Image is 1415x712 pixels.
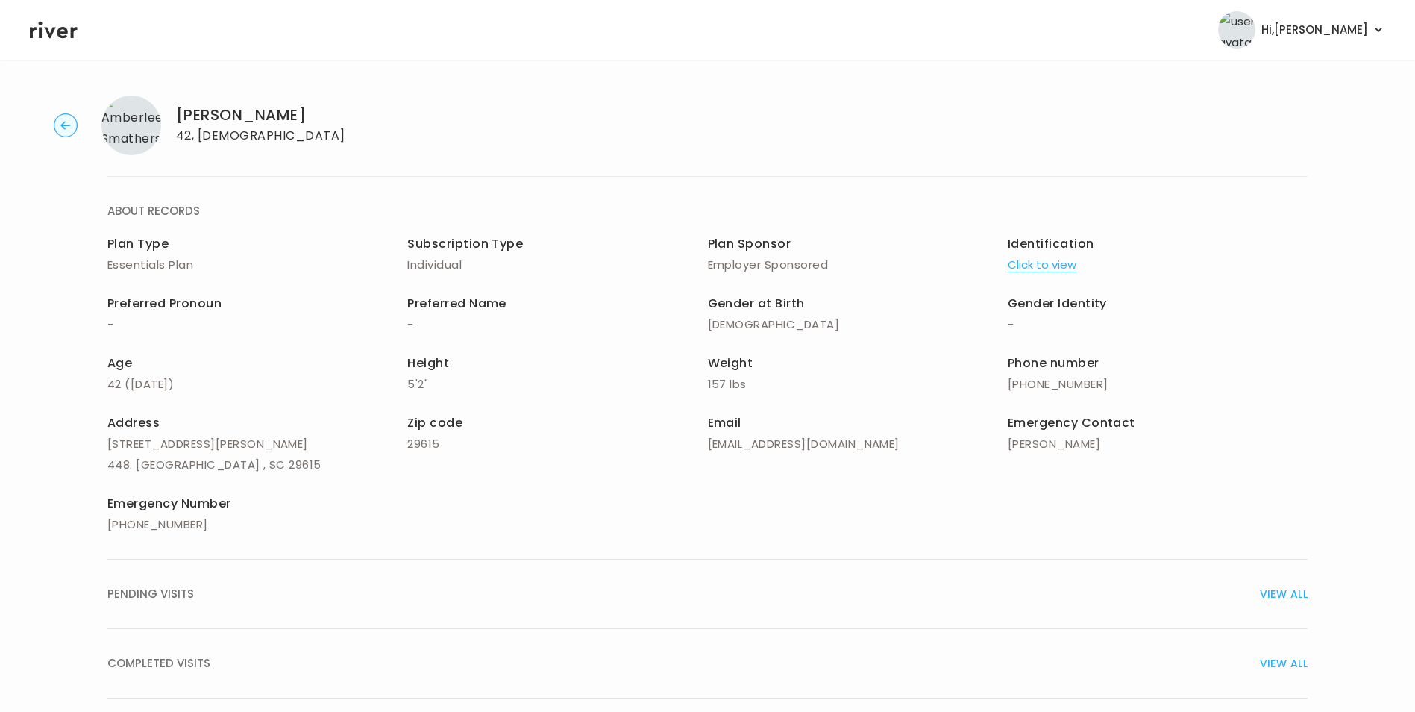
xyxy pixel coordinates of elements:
img: Amberlee Smathers [101,96,161,155]
p: - [407,314,707,335]
span: Email [708,414,741,431]
span: Zip code [407,414,462,431]
span: Age [107,355,132,372]
span: Hi, [PERSON_NAME] [1261,19,1368,40]
span: Plan Sponsor [708,235,791,252]
span: Emergency Contact [1008,414,1135,431]
p: [EMAIL_ADDRESS][DOMAIN_NAME] [708,434,1008,455]
p: [STREET_ADDRESS][PERSON_NAME] [107,434,407,455]
span: Preferred Pronoun [107,295,222,312]
span: Weight [708,355,753,372]
p: Individual [407,254,707,275]
span: Gender Identity [1008,295,1107,312]
h1: [PERSON_NAME] [176,104,345,125]
p: Employer Sponsored [708,254,1008,275]
p: [DEMOGRAPHIC_DATA] [708,314,1008,335]
p: 5'2" [407,374,707,395]
p: 42 [107,374,407,395]
span: Subscription Type [407,235,523,252]
button: Click to view [1008,254,1076,275]
p: [PHONE_NUMBER] [1008,374,1308,395]
span: Emergency Number [107,495,231,512]
p: [PERSON_NAME] [1008,434,1308,455]
p: [PHONE_NUMBER] [107,514,407,535]
span: Height [407,355,449,372]
span: Phone number [1008,355,1099,372]
button: PENDING VISITSVIEW ALL [107,560,1308,629]
span: VIEW ALL [1260,584,1308,605]
p: 42, [DEMOGRAPHIC_DATA] [176,125,345,146]
span: VIEW ALL [1260,653,1308,674]
span: Identification [1008,235,1094,252]
img: user avatar [1218,11,1255,49]
button: COMPLETED VISITSVIEW ALL [107,629,1308,699]
button: user avatarHi,[PERSON_NAME] [1218,11,1385,49]
span: COMPLETED VISITS [107,653,210,674]
p: Essentials Plan [107,254,407,275]
p: 29615 [407,434,707,455]
span: ( [DATE] ) [125,376,174,392]
span: Preferred Name [407,295,506,312]
span: Gender at Birth [708,295,805,312]
span: Plan Type [107,235,169,252]
button: ABOUT RECORDS [107,177,1308,246]
span: ABOUT RECORDS [107,201,200,222]
p: - [1008,314,1308,335]
span: Address [107,414,160,431]
span: PENDING VISITS [107,584,194,605]
p: 157 lbs [708,374,1008,395]
p: 448. [GEOGRAPHIC_DATA] , SC 29615 [107,455,407,475]
p: - [107,314,407,335]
